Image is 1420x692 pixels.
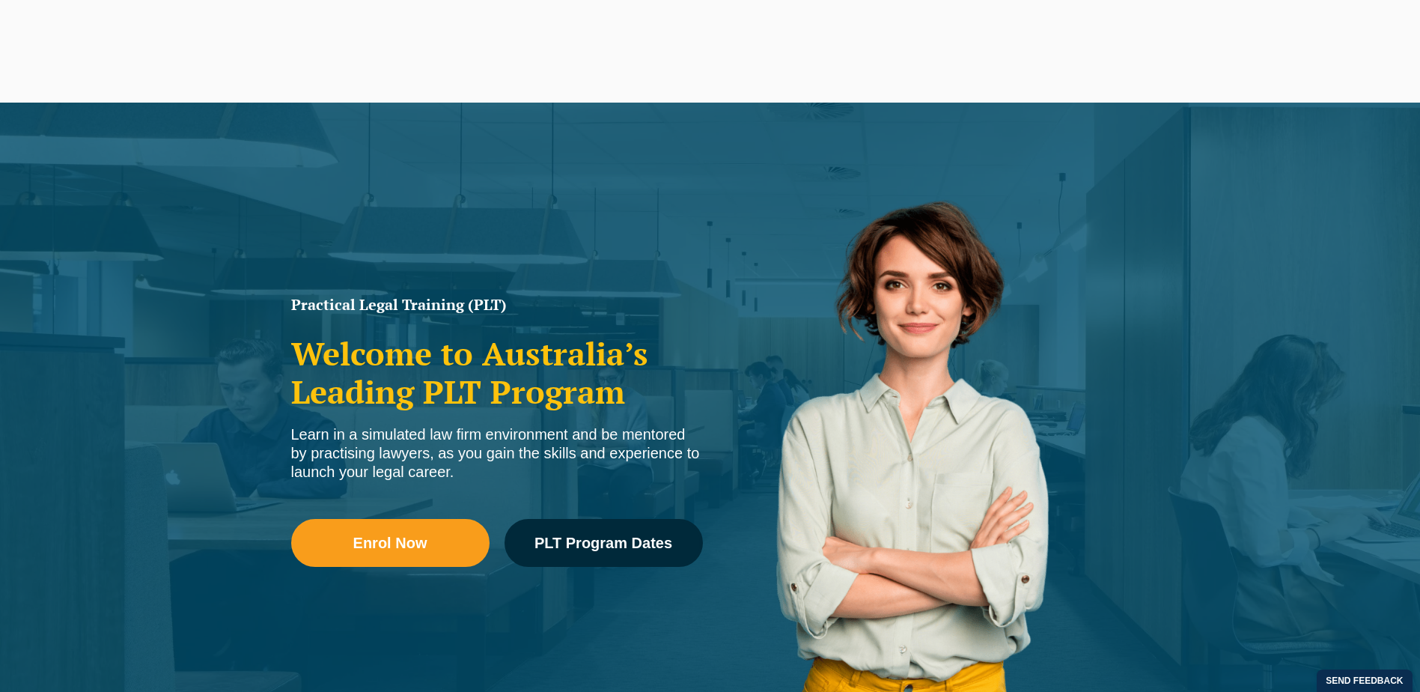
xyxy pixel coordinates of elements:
span: PLT Program Dates [534,535,672,550]
h1: Practical Legal Training (PLT) [291,297,703,312]
div: Learn in a simulated law firm environment and be mentored by practising lawyers, as you gain the ... [291,425,703,482]
h2: Welcome to Australia’s Leading PLT Program [291,335,703,410]
a: PLT Program Dates [505,519,703,567]
a: Enrol Now [291,519,490,567]
span: Enrol Now [353,535,427,550]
